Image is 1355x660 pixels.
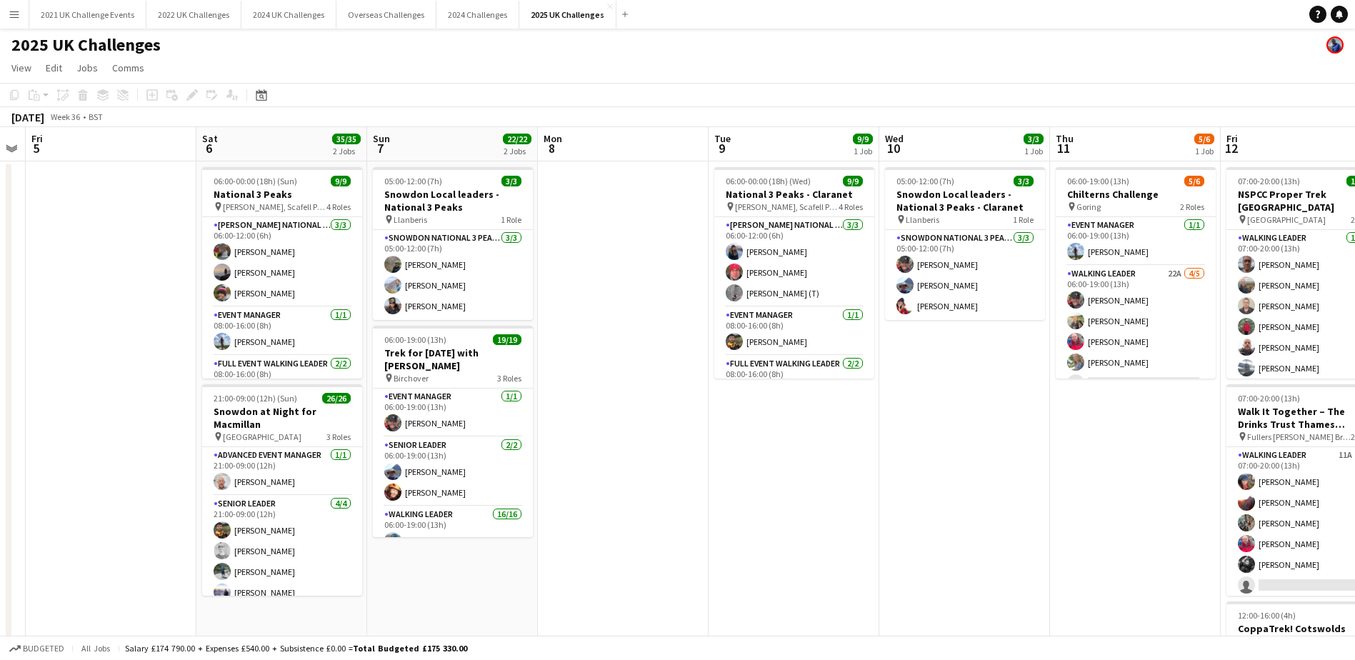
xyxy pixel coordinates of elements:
[353,643,467,654] span: Total Budgeted £175 330.00
[76,61,98,74] span: Jobs
[89,111,103,122] div: BST
[519,1,616,29] button: 2025 UK Challenges
[29,1,146,29] button: 2021 UK Challenge Events
[11,61,31,74] span: View
[79,643,113,654] span: All jobs
[146,1,241,29] button: 2022 UK Challenges
[241,1,336,29] button: 2024 UK Challenges
[436,1,519,29] button: 2024 Challenges
[1326,36,1344,54] app-user-avatar: Andy Baker
[336,1,436,29] button: Overseas Challenges
[40,59,68,77] a: Edit
[47,111,83,122] span: Week 36
[46,61,62,74] span: Edit
[6,59,37,77] a: View
[106,59,150,77] a: Comms
[23,644,64,654] span: Budgeted
[7,641,66,656] button: Budgeted
[11,34,161,56] h1: 2025 UK Challenges
[71,59,104,77] a: Jobs
[112,61,144,74] span: Comms
[125,643,467,654] div: Salary £174 790.00 + Expenses £540.00 + Subsistence £0.00 =
[11,110,44,124] div: [DATE]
